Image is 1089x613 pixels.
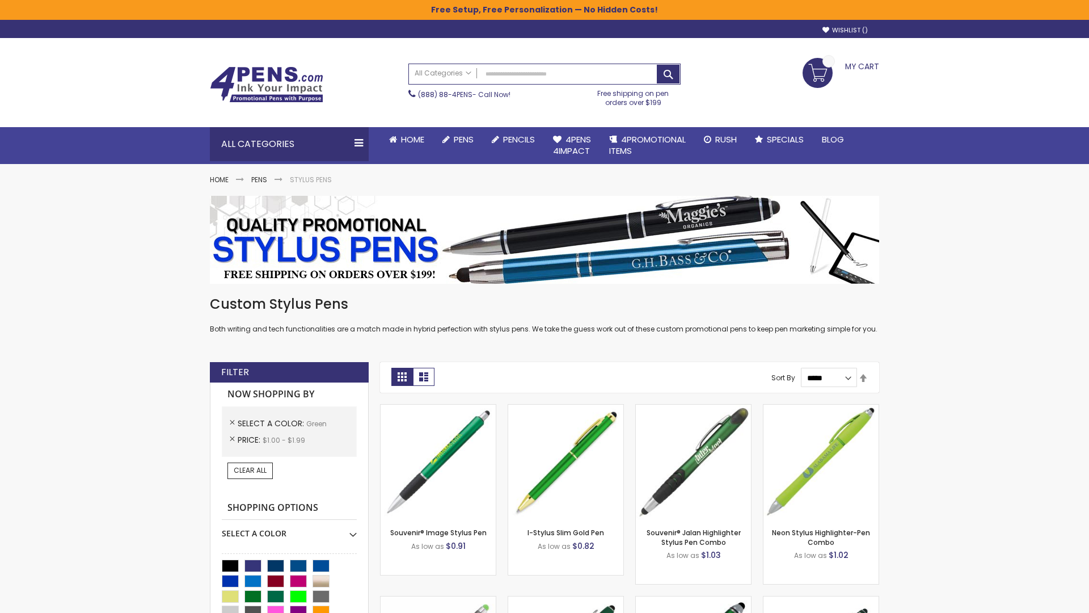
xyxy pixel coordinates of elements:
[636,596,751,606] a: Kyra Pen with Stylus and Flashlight-Green
[483,127,544,152] a: Pencils
[433,127,483,152] a: Pens
[763,405,879,520] img: Neon Stylus Highlighter-Pen Combo-Green
[234,465,267,475] span: Clear All
[767,133,804,145] span: Specials
[238,418,306,429] span: Select A Color
[763,404,879,414] a: Neon Stylus Highlighter-Pen Combo-Green
[666,551,699,560] span: As low as
[538,541,571,551] span: As low as
[390,528,487,538] a: Souvenir® Image Stylus Pen
[222,520,357,539] div: Select A Color
[381,405,496,520] img: Souvenir® Image Stylus Pen-Green
[381,404,496,414] a: Souvenir® Image Stylus Pen-Green
[553,133,591,157] span: 4Pens 4impact
[401,133,424,145] span: Home
[418,90,472,99] a: (888) 88-4PENS
[415,69,471,78] span: All Categories
[411,541,444,551] span: As low as
[813,127,853,152] a: Blog
[771,373,795,383] label: Sort By
[503,133,535,145] span: Pencils
[763,596,879,606] a: Colter Stylus Twist Metal Pen-Green
[636,404,751,414] a: Souvenir® Jalan Highlighter Stylus Pen Combo-Green
[381,596,496,606] a: Islander Softy Gel with Stylus - ColorJet Imprint-Green
[418,90,510,99] span: - Call Now!
[715,133,737,145] span: Rush
[822,133,844,145] span: Blog
[508,404,623,414] a: I-Stylus Slim Gold-Green
[210,196,879,284] img: Stylus Pens
[409,64,477,83] a: All Categories
[527,528,604,538] a: I-Stylus Slim Gold Pen
[454,133,474,145] span: Pens
[222,496,357,520] strong: Shopping Options
[380,127,433,152] a: Home
[600,127,695,164] a: 4PROMOTIONALITEMS
[822,26,868,35] a: Wishlist
[572,540,594,552] span: $0.82
[210,295,879,313] h1: Custom Stylus Pens
[210,127,369,161] div: All Categories
[647,528,741,547] a: Souvenir® Jalan Highlighter Stylus Pen Combo
[829,549,849,561] span: $1.02
[227,463,273,478] a: Clear All
[794,551,827,560] span: As low as
[446,540,466,552] span: $0.91
[772,528,870,547] a: Neon Stylus Highlighter-Pen Combo
[221,366,249,379] strong: Filter
[306,419,327,429] span: Green
[263,435,305,445] span: $1.00 - $1.99
[210,295,879,334] div: Both writing and tech functionalities are a match made in hybrid perfection with stylus pens. We ...
[508,405,623,520] img: I-Stylus Slim Gold-Green
[508,596,623,606] a: Custom Soft Touch® Metal Pens with Stylus-Green
[746,127,813,152] a: Specials
[210,175,229,184] a: Home
[636,405,751,520] img: Souvenir® Jalan Highlighter Stylus Pen Combo-Green
[609,133,686,157] span: 4PROMOTIONAL ITEMS
[701,549,721,561] span: $1.03
[251,175,267,184] a: Pens
[391,368,413,386] strong: Grid
[586,85,681,107] div: Free shipping on pen orders over $199
[544,127,600,164] a: 4Pens4impact
[210,66,323,103] img: 4Pens Custom Pens and Promotional Products
[290,175,332,184] strong: Stylus Pens
[222,383,357,406] strong: Now Shopping by
[238,434,263,446] span: Price
[695,127,746,152] a: Rush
